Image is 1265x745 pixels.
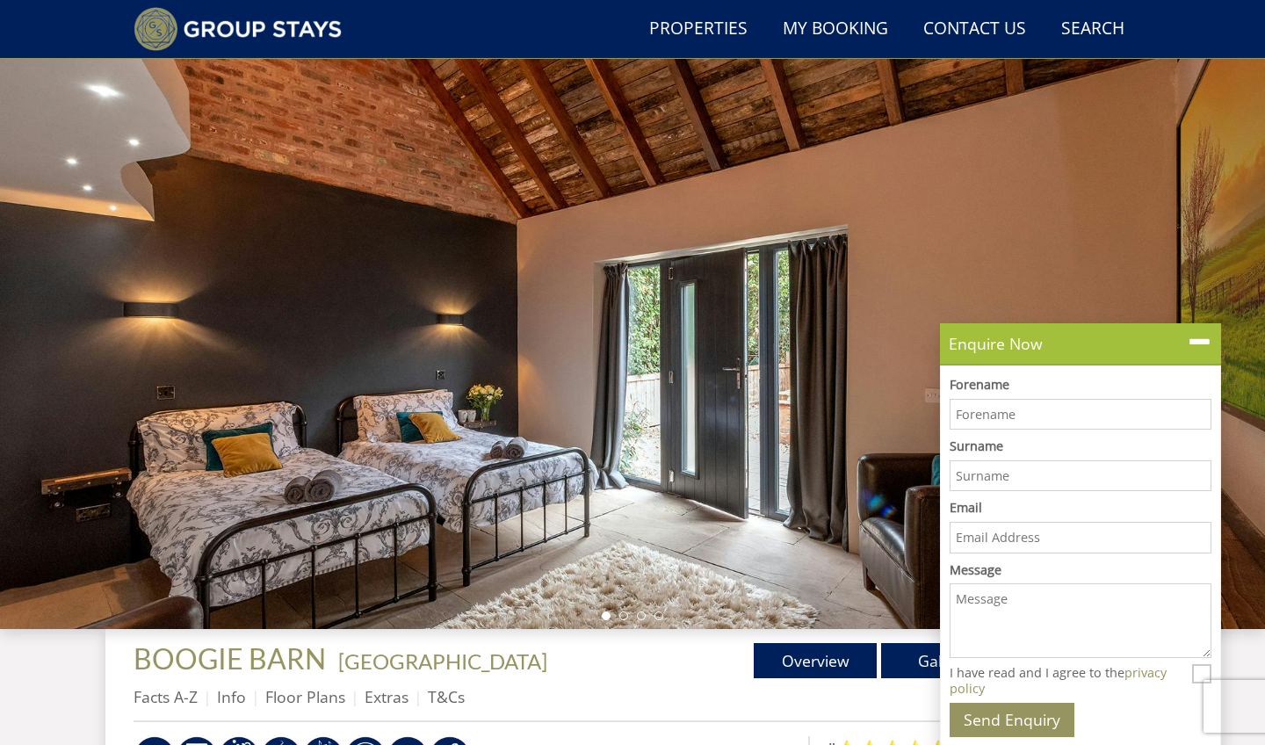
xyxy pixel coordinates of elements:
a: Gallery [881,643,1004,678]
a: T&Cs [428,686,465,707]
a: Info [217,686,246,707]
input: Forename [950,399,1211,430]
a: Overview [754,643,877,678]
span: - [331,648,547,674]
label: Email [950,498,1211,517]
img: Group Stays [134,7,342,51]
a: BOOGIE BARN [134,641,331,676]
a: Floor Plans [265,686,345,707]
a: My Booking [776,10,895,49]
p: Enquire Now [949,332,1212,355]
a: [GEOGRAPHIC_DATA] [338,648,547,674]
a: Search [1054,10,1131,49]
label: Message [950,561,1211,580]
label: Forename [950,375,1211,394]
label: Surname [950,437,1211,456]
a: Facts A-Z [134,686,198,707]
a: Extras [365,686,408,707]
span: BOOGIE BARN [134,641,326,676]
a: Contact Us [916,10,1033,49]
label: I have read and I agree to the [950,665,1186,696]
a: privacy policy [950,664,1167,696]
button: Send Enquiry [950,703,1074,737]
a: Properties [642,10,755,49]
input: Email Address [950,522,1211,553]
input: Surname [950,460,1211,492]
